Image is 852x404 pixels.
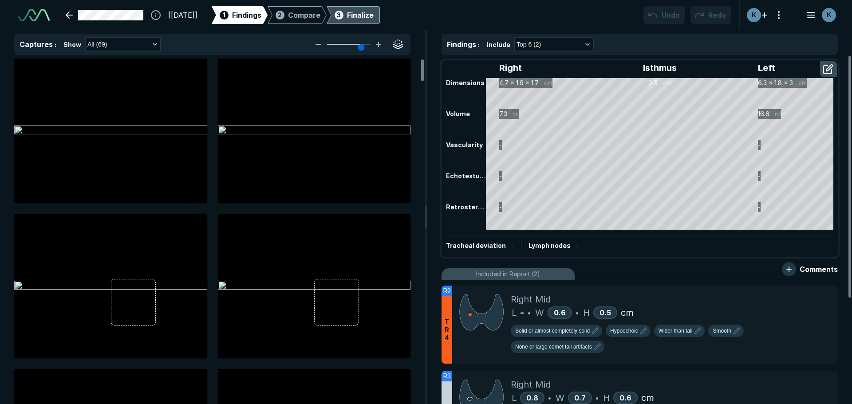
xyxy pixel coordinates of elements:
span: cm [621,306,634,319]
span: Comments [800,264,838,275]
img: 8VIsJsAAAABklEQVQDAE3MU08wXNY8AAAAAElFTkSuQmCC [459,293,504,332]
span: Show [63,40,81,49]
span: : [55,41,56,48]
span: [[DATE]] [168,10,197,20]
span: • [596,392,599,403]
span: Right Mid [511,378,551,391]
span: - [520,306,524,319]
span: R2 [443,286,451,296]
span: 0.6 [619,393,631,402]
span: T R 4 [445,318,449,342]
span: 3 [337,10,341,20]
span: 0.5 [600,308,611,317]
div: 2Compare [268,6,327,24]
span: Compare [288,10,320,20]
span: Smooth [713,327,731,335]
div: 3Finalize [327,6,380,24]
span: • [528,307,531,318]
span: Hypoechoic [610,327,638,335]
img: See-Mode Logo [18,9,50,21]
span: 0.7 [574,393,586,402]
div: 1Findings [212,6,268,24]
span: Findings [447,40,476,49]
span: 0.6 [554,308,566,317]
span: Include [487,40,510,49]
span: Included in Report (2) [476,269,540,279]
span: H [583,306,590,319]
div: avatar-name [822,8,836,22]
span: Top 6 (2) [517,39,541,49]
span: 2 [278,10,282,20]
span: R3 [443,371,451,381]
span: : [478,41,480,48]
span: L [512,306,517,319]
span: K [752,10,756,20]
span: Tracheal deviation [446,242,506,249]
button: Redo [690,6,731,24]
button: avatar-name [801,6,838,24]
span: W [535,306,544,319]
span: - [511,242,514,249]
span: • [548,392,551,403]
span: Wider than tall [659,327,693,335]
a: See-Mode Logo [14,5,53,25]
span: Lymph nodes [529,242,571,249]
span: 0.8 [526,393,538,402]
span: Solid or almost completely solid [515,327,590,335]
span: 1 [223,10,225,20]
div: Finalize [347,10,374,20]
button: Undo [643,6,685,24]
li: R2TR4Right MidL-•W0.6•H0.5cm [442,286,838,364]
span: K [827,10,831,20]
span: None or large comet tail artifacts [515,343,592,351]
div: avatar-name [747,8,761,22]
span: • [576,307,579,318]
span: Findings [232,10,261,20]
span: Right Mid [511,293,551,306]
span: All (69) [87,39,107,49]
span: Captures [20,40,53,49]
span: - [576,242,579,249]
